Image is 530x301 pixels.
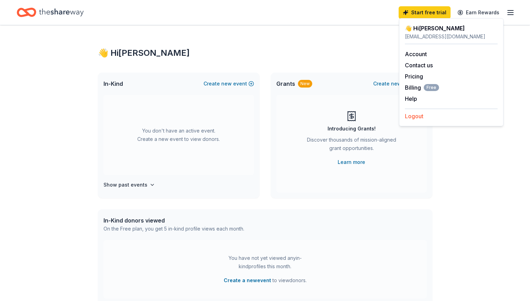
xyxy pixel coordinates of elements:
div: Introducing Grants! [328,125,376,133]
div: 👋 Hi [PERSON_NAME] [98,47,432,59]
div: In-Kind donors viewed [103,216,244,225]
span: Billing [405,83,439,92]
button: Help [405,95,417,103]
div: Discover thousands of mission-aligned grant opportunities. [304,136,399,155]
span: Grants [276,80,295,88]
button: Show past events [103,181,155,189]
div: On the Free plan, you get 5 in-kind profile views each month. [103,225,244,233]
h4: Show past events [103,181,147,189]
a: Learn more [338,158,365,166]
button: Logout [405,112,423,120]
button: Createnewproject [373,80,427,88]
button: Create a newevent [224,276,271,285]
span: new [391,80,401,88]
a: Pricing [405,73,423,80]
div: [EMAIL_ADDRESS][DOMAIN_NAME] [405,32,498,41]
div: 👋 Hi [PERSON_NAME] [405,24,498,32]
button: Createnewevent [203,80,254,88]
span: Free [424,84,439,91]
a: Account [405,51,427,58]
a: Start free trial [399,6,451,19]
div: You have not yet viewed any in-kind profiles this month. [222,254,309,271]
div: You don't have an active event. Create a new event to view donors. [103,95,254,175]
div: New [298,80,312,88]
a: Earn Rewards [453,6,504,19]
span: to view donors . [224,276,307,285]
button: Contact us [405,61,433,69]
span: In-Kind [103,80,123,88]
button: BillingFree [405,83,439,92]
span: new [221,80,232,88]
a: Home [17,4,84,21]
